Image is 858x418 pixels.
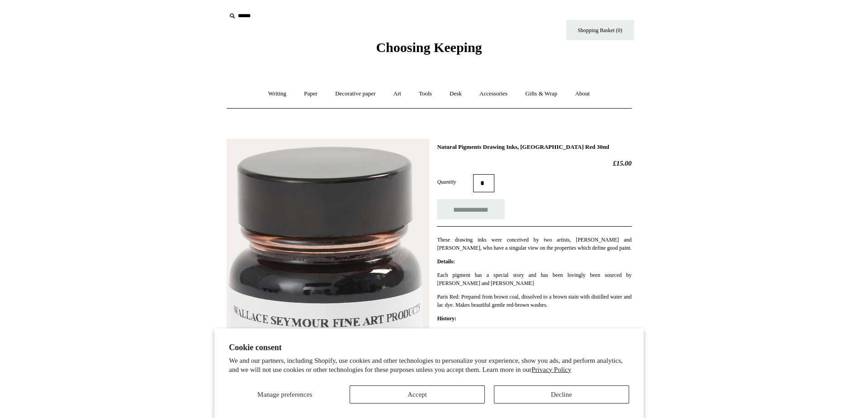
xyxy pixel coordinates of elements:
[566,20,634,40] a: Shopping Basket (0)
[437,315,456,322] strong: History:
[494,385,629,404] button: Decline
[437,159,631,167] h2: £15.00
[411,82,440,106] a: Tools
[376,47,482,53] a: Choosing Keeping
[350,385,485,404] button: Accept
[471,82,516,106] a: Accessories
[531,366,571,373] a: Privacy Policy
[567,82,598,106] a: About
[437,178,473,186] label: Quantity
[260,82,294,106] a: Writing
[376,40,482,55] span: Choosing Keeping
[437,293,631,309] p: Paris Red: Prepared from brown coal, dissolved to a brown stain with distilled water and lac dye....
[257,391,312,398] span: Manage preferences
[229,385,341,404] button: Manage preferences
[229,343,629,352] h2: Cookie consent
[437,236,631,252] p: These drawing inks were conceived by two artists, [PERSON_NAME] and [PERSON_NAME], who have a sin...
[385,82,409,106] a: Art
[437,258,455,265] strong: Details:
[327,82,384,106] a: Decorative paper
[229,356,629,374] p: We and our partners, including Shopify, use cookies and other technologies to personalize your ex...
[517,82,565,106] a: Gifts & Wrap
[441,82,470,106] a: Desk
[296,82,326,106] a: Paper
[437,143,631,151] h1: Natural Pigments Drawing Inks, [GEOGRAPHIC_DATA] Red 30ml
[437,271,631,287] p: Each pigment has a special story and has been lovingly been sourced by [PERSON_NAME] and [PERSON_...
